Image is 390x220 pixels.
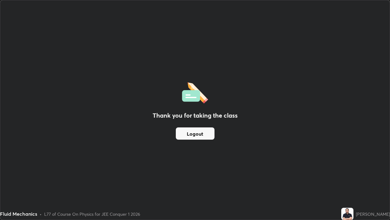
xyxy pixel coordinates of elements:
[341,208,353,220] img: 75b7adc8d7144db7b3983a723ea8425d.jpg
[182,80,208,104] img: offlineFeedback.1438e8b3.svg
[176,127,214,140] button: Logout
[153,111,238,120] h2: Thank you for taking the class
[44,211,140,217] div: L77 of Course On Physics for JEE Conquer 1 2026
[40,211,42,217] div: •
[356,211,390,217] div: [PERSON_NAME]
